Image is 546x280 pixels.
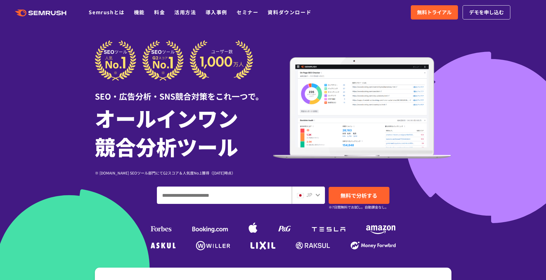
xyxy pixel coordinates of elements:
[134,8,145,16] a: 機能
[411,5,458,19] a: 無料トライアル
[469,8,504,16] span: デモを申し込む
[206,8,227,16] a: 導入事例
[268,8,311,16] a: 資料ダウンロード
[340,192,377,199] span: 無料で分析する
[237,8,258,16] a: セミナー
[417,8,452,16] span: 無料トライアル
[329,204,388,210] small: ※7日間無料でお試し。自動課金なし。
[329,187,389,204] a: 無料で分析する
[174,8,196,16] a: 活用方法
[95,170,273,176] div: ※ [DOMAIN_NAME] SEOツール部門にてG2スコア＆人気度No.1獲得（[DATE]時点）
[157,187,291,204] input: ドメイン、キーワードまたはURLを入力してください
[95,81,273,102] div: SEO・広告分析・SNS競合対策をこれ一つで。
[95,104,273,161] h1: オールインワン 競合分析ツール
[89,8,124,16] a: Semrushとは
[306,191,312,198] span: JP
[154,8,165,16] a: 料金
[463,5,510,19] a: デモを申し込む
